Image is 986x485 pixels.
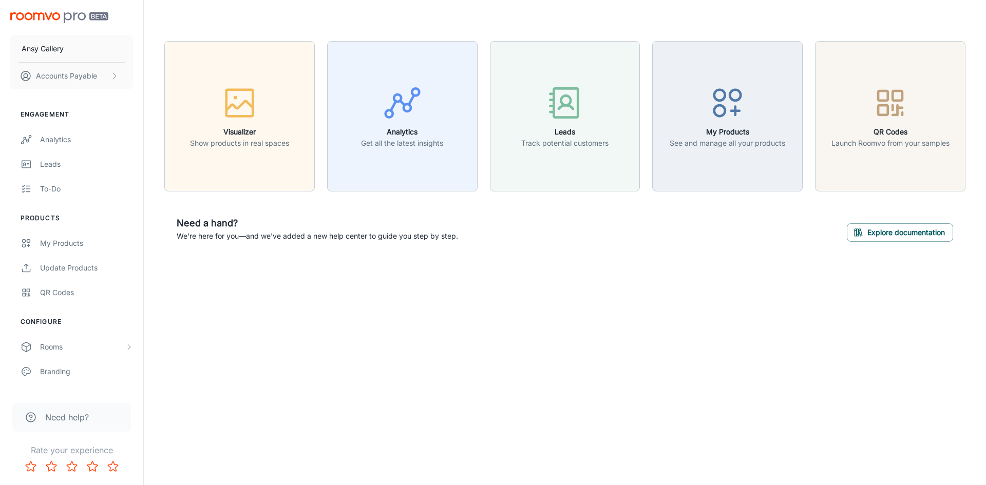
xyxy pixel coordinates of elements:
[521,126,609,138] h6: Leads
[40,183,133,195] div: To-do
[490,41,640,191] button: LeadsTrack potential customers
[361,126,443,138] h6: Analytics
[831,138,950,149] p: Launch Roomvo from your samples
[190,138,289,149] p: Show products in real spaces
[36,70,97,82] p: Accounts Payable
[327,110,478,121] a: AnalyticsGet all the latest insights
[815,110,965,121] a: QR CodesLaunch Roomvo from your samples
[10,63,133,89] button: Accounts Payable
[40,159,133,170] div: Leads
[670,138,785,149] p: See and manage all your products
[40,238,133,249] div: My Products
[164,41,315,191] button: VisualizerShow products in real spaces
[847,226,953,237] a: Explore documentation
[10,35,133,62] button: Ansy Gallery
[490,110,640,121] a: LeadsTrack potential customers
[22,43,64,54] p: Ansy Gallery
[361,138,443,149] p: Get all the latest insights
[40,134,133,145] div: Analytics
[652,41,803,191] button: My ProductsSee and manage all your products
[10,12,108,23] img: Roomvo PRO Beta
[652,110,803,121] a: My ProductsSee and manage all your products
[327,41,478,191] button: AnalyticsGet all the latest insights
[177,230,458,242] p: We're here for you—and we've added a new help center to guide you step by step.
[847,223,953,242] button: Explore documentation
[40,287,133,298] div: QR Codes
[177,216,458,230] h6: Need a hand?
[190,126,289,138] h6: Visualizer
[831,126,950,138] h6: QR Codes
[40,262,133,274] div: Update Products
[815,41,965,191] button: QR CodesLaunch Roomvo from your samples
[521,138,609,149] p: Track potential customers
[670,126,785,138] h6: My Products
